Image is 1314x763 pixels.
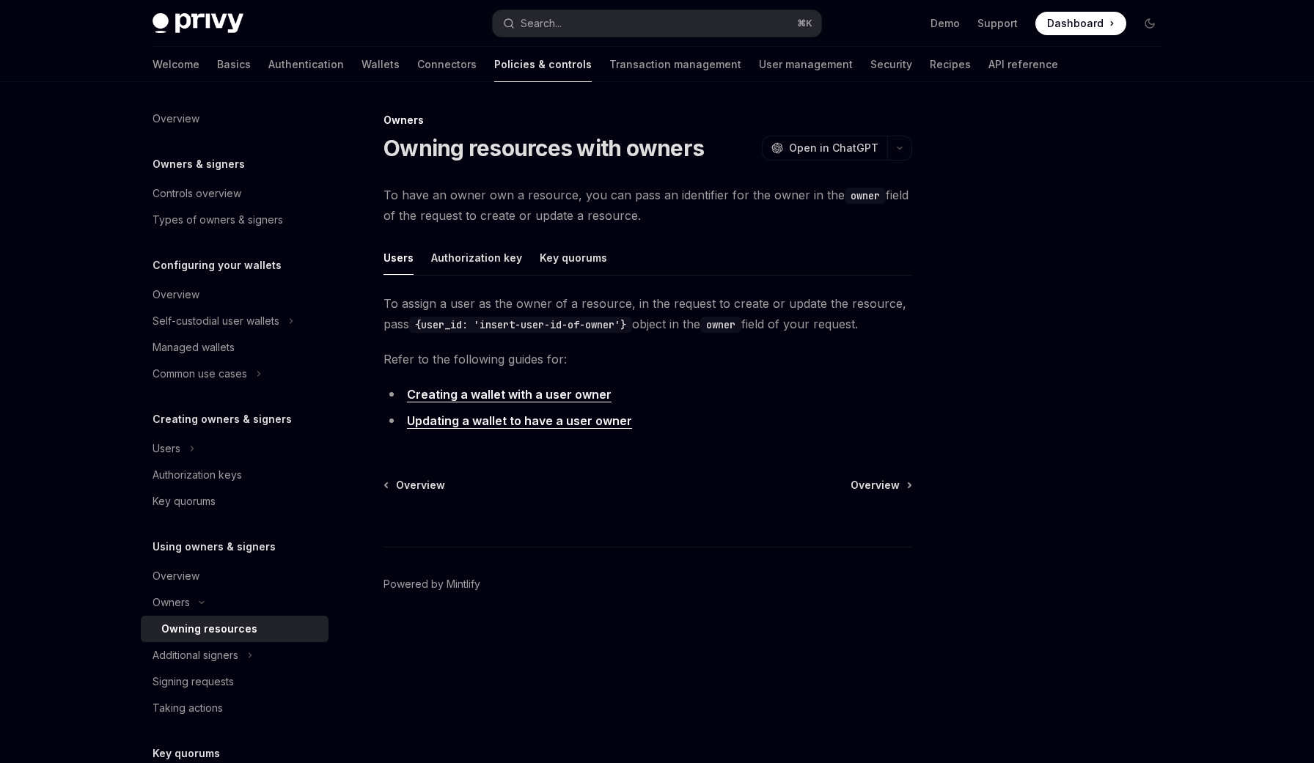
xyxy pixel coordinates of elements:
div: Managed wallets [153,339,235,356]
span: Overview [396,478,445,493]
a: Types of owners & signers [141,207,328,233]
a: Demo [931,16,960,31]
span: Overview [851,478,900,493]
a: Connectors [417,47,477,82]
code: owner [700,317,741,333]
h5: Configuring your wallets [153,257,282,274]
span: To have an owner own a resource, you can pass an identifier for the owner in the field of the req... [383,185,912,226]
a: Policies & controls [494,47,592,82]
a: API reference [988,47,1058,82]
button: Search...⌘K [493,10,821,37]
a: Managed wallets [141,334,328,361]
a: Wallets [361,47,400,82]
h5: Key quorums [153,745,220,762]
button: Open in ChatGPT [762,136,887,161]
div: Search... [521,15,562,32]
code: owner [845,188,886,204]
a: Security [870,47,912,82]
a: Creating a wallet with a user owner [407,387,612,402]
div: Owning resources [161,620,257,638]
span: Refer to the following guides for: [383,349,912,369]
a: Overview [141,281,328,308]
a: Overview [851,478,911,493]
div: Overview [153,567,199,585]
div: Overview [153,110,199,128]
div: Types of owners & signers [153,211,283,229]
div: Signing requests [153,673,234,690]
div: Users [153,440,180,457]
div: Authorization keys [153,466,242,484]
a: Recipes [930,47,971,82]
div: Key quorums [153,493,216,510]
a: Signing requests [141,668,328,695]
a: Authentication [268,47,344,82]
a: Key quorums [141,488,328,515]
button: Authorization key [431,240,522,275]
img: dark logo [153,13,243,34]
a: Powered by Mintlify [383,577,480,591]
a: Overview [385,478,445,493]
div: Owners [153,594,190,611]
h5: Owners & signers [153,155,245,173]
a: Updating a wallet to have a user owner [407,413,632,429]
div: Owners [383,113,912,128]
code: {user_id: 'insert-user-id-of-owner'} [409,317,632,333]
div: Self-custodial user wallets [153,312,279,330]
div: Additional signers [153,646,238,664]
button: Toggle dark mode [1138,12,1161,35]
button: Users [383,240,414,275]
a: Basics [217,47,251,82]
a: Dashboard [1035,12,1126,35]
a: User management [759,47,853,82]
div: Taking actions [153,699,223,717]
a: Overview [141,563,328,589]
span: Open in ChatGPT [789,141,878,155]
a: Support [977,16,1018,31]
div: Common use cases [153,365,247,383]
a: Authorization keys [141,462,328,488]
span: To assign a user as the owner of a resource, in the request to create or update the resource, pas... [383,293,912,334]
a: Transaction management [609,47,741,82]
a: Controls overview [141,180,328,207]
div: Overview [153,286,199,303]
h5: Using owners & signers [153,538,276,556]
div: Controls overview [153,185,241,202]
h5: Creating owners & signers [153,410,292,428]
span: ⌘ K [797,18,812,29]
button: Key quorums [540,240,607,275]
span: Dashboard [1047,16,1104,31]
a: Taking actions [141,695,328,721]
h1: Owning resources with owners [383,135,704,161]
a: Owning resources [141,616,328,642]
a: Welcome [153,47,199,82]
a: Overview [141,106,328,132]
